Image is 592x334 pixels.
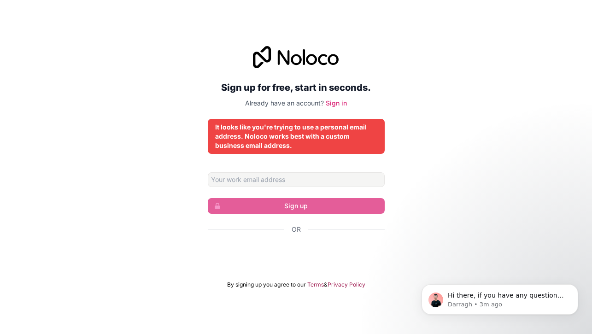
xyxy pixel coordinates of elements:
[307,281,324,288] a: Terms
[324,281,328,288] span: &
[208,244,385,264] div: Fazer login com o Google. Abre em uma nova guia
[292,225,301,234] span: Or
[208,198,385,214] button: Sign up
[408,265,592,329] iframe: Intercom notifications message
[203,244,389,264] iframe: Botão "Fazer login com o Google"
[326,99,347,107] a: Sign in
[208,79,385,96] h2: Sign up for free, start in seconds.
[208,172,385,187] input: Email address
[245,99,324,107] span: Already have an account?
[227,281,306,288] span: By signing up you agree to our
[328,281,365,288] a: Privacy Policy
[215,123,377,150] div: It looks like you're trying to use a personal email address. Noloco works best with a custom busi...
